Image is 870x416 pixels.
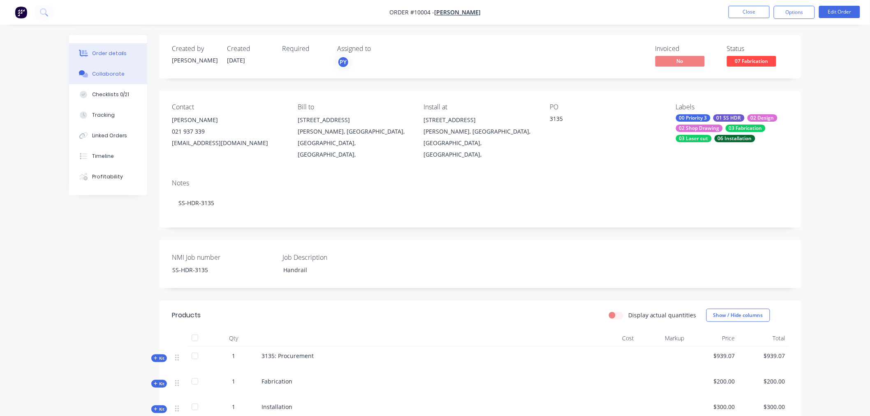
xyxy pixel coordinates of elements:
div: 021 937 339 [172,126,285,137]
span: Kit [154,355,164,361]
div: 02 Shop Drawing [676,125,723,132]
div: Tracking [92,111,115,119]
button: Order details [69,43,147,64]
span: Kit [154,406,164,412]
div: [PERSON_NAME] [172,114,285,126]
div: [STREET_ADDRESS] [424,114,537,126]
span: Fabrication [261,377,292,385]
div: 03 Fabrication [726,125,766,132]
div: Created [227,45,272,53]
div: Timeline [92,153,114,160]
div: Notes [172,179,789,187]
button: 07 Fabrication [727,56,776,68]
div: [STREET_ADDRESS] [298,114,410,126]
button: Timeline [69,146,147,166]
div: Install at [424,103,537,111]
div: [EMAIL_ADDRESS][DOMAIN_NAME] [172,137,285,149]
a: [PERSON_NAME] [434,9,481,16]
label: NMI Job number [172,252,275,262]
img: Factory [15,6,27,18]
button: Profitability [69,166,147,187]
div: Checklists 0/21 [92,91,130,98]
div: Qty [209,330,258,347]
span: Order #10004 - [389,9,434,16]
div: Kit [151,380,167,388]
span: $200.00 [742,377,786,386]
div: Handrail [277,264,379,276]
div: Required [282,45,327,53]
span: $200.00 [691,377,735,386]
div: Cost [587,330,638,347]
span: 07 Fabrication [727,56,776,66]
div: Assigned to [337,45,419,53]
span: 3135: Procurement [261,352,314,360]
button: Close [729,6,770,18]
div: Total [738,330,789,347]
span: 1 [232,351,235,360]
div: [PERSON_NAME] [172,56,217,65]
span: Installation [261,403,292,411]
div: Contact [172,103,285,111]
div: Collaborate [92,70,125,78]
div: SS-HDR-3135 [172,190,789,215]
div: [PERSON_NAME], [GEOGRAPHIC_DATA], [GEOGRAPHIC_DATA], [GEOGRAPHIC_DATA], [298,126,410,160]
div: [PERSON_NAME], [GEOGRAPHIC_DATA], [GEOGRAPHIC_DATA], [GEOGRAPHIC_DATA], [424,126,537,160]
div: 00 Priority 3 [676,114,710,122]
div: Kit [151,354,167,362]
button: PY [337,56,349,68]
div: Status [727,45,789,53]
label: Display actual quantities [628,311,696,319]
div: 3135 [550,114,652,126]
div: [STREET_ADDRESS][PERSON_NAME], [GEOGRAPHIC_DATA], [GEOGRAPHIC_DATA], [GEOGRAPHIC_DATA], [298,114,410,160]
span: No [655,56,705,66]
span: $300.00 [742,402,786,411]
span: $300.00 [691,402,735,411]
span: 1 [232,402,235,411]
div: Invoiced [655,45,717,53]
div: Markup [638,330,688,347]
div: 01 SS HDR [713,114,745,122]
div: 02 Design [747,114,777,122]
div: Profitability [92,173,123,180]
div: Created by [172,45,217,53]
div: Order details [92,50,127,57]
span: Kit [154,381,164,387]
button: Show / Hide columns [706,309,770,322]
div: 03 Laser cut [676,135,712,142]
button: Options [774,6,815,19]
span: [DATE] [227,56,245,64]
div: SS-HDR-3135 [166,264,269,276]
button: Collaborate [69,64,147,84]
button: Checklists 0/21 [69,84,147,105]
div: [PERSON_NAME]021 937 339[EMAIL_ADDRESS][DOMAIN_NAME] [172,114,285,149]
button: Linked Orders [69,125,147,146]
span: $939.07 [691,351,735,360]
div: Kit [151,405,167,413]
div: 06 Installation [715,135,755,142]
div: Price [688,330,738,347]
div: Bill to [298,103,410,111]
div: [STREET_ADDRESS][PERSON_NAME], [GEOGRAPHIC_DATA], [GEOGRAPHIC_DATA], [GEOGRAPHIC_DATA], [424,114,537,160]
div: Products [172,310,201,320]
div: PO [550,103,662,111]
label: Job Description [282,252,385,262]
span: $939.07 [742,351,786,360]
div: Linked Orders [92,132,127,139]
span: 1 [232,377,235,386]
div: Labels [676,103,789,111]
button: Tracking [69,105,147,125]
button: Edit Order [819,6,860,18]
